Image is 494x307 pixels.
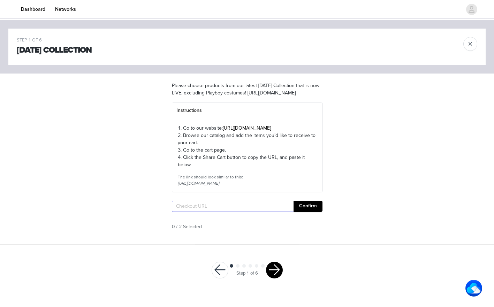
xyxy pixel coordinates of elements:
[17,44,92,56] h1: [DATE] Collection
[17,1,50,17] a: Dashboard
[172,201,294,212] input: Checkout URL
[178,174,317,180] div: The link should look similar to this:
[178,132,317,146] p: 2. Browse our catalog and add the items you’d like to receive to your cart.
[178,154,317,168] p: 4. Click the Share Cart button to copy the URL, and paste it below.
[468,4,475,15] div: avatar
[223,125,271,131] a: [URL][DOMAIN_NAME]
[172,223,202,230] span: 0 / 2 Selected
[178,180,317,186] div: [URL][DOMAIN_NAME]
[51,1,80,17] a: Networks
[172,102,322,118] div: Instructions
[178,146,317,154] p: 3. Go to the cart page.
[17,37,92,44] div: STEP 1 OF 6
[236,270,258,277] div: Step 1 of 6
[172,82,322,97] p: Please choose products from our latest [DATE] Collection that is now LIVE, excluding Playboy cost...
[294,201,322,212] button: Confirm
[178,124,317,132] p: 1. Go to our website:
